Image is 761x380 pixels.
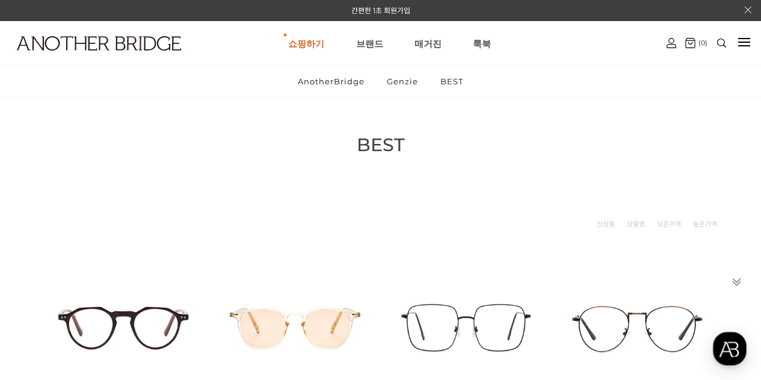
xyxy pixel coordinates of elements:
[430,66,473,97] a: BEST
[667,38,676,48] img: cart
[597,218,615,230] a: 신상품
[356,22,383,65] a: 브랜드
[685,38,695,48] img: cart
[693,218,717,230] a: 높은가격
[6,36,120,80] a: logo
[657,218,681,230] a: 낮은가격
[288,66,375,97] a: AnotherBridge
[717,39,726,48] img: search
[685,38,707,48] a: (0)
[414,22,442,65] a: 매거진
[627,218,645,230] a: 상품명
[357,134,405,156] span: BEST
[695,39,707,47] span: (0)
[17,36,181,51] img: logo
[377,66,428,97] a: Genzie
[351,6,410,15] a: 간편한 1초 회원가입
[288,22,324,65] a: 쇼핑하기
[473,22,491,65] a: 룩북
